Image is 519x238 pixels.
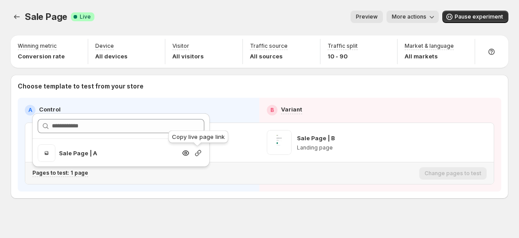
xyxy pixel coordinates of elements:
[405,52,454,61] p: All markets
[386,11,439,23] button: More actions
[455,13,503,20] span: Pause experiment
[18,42,57,50] p: Winning metric
[95,42,114,50] p: Device
[297,144,335,151] p: Landing page
[270,107,274,114] h2: B
[11,11,23,23] button: Experiments
[442,11,508,23] button: Pause experiment
[297,134,335,142] p: Sale Page | B
[281,105,302,114] p: Variant
[25,12,67,22] span: Sale Page
[267,130,292,155] img: Sale Page | B
[172,42,189,50] p: Visitor
[28,107,32,114] h2: A
[39,105,61,114] p: Control
[80,13,91,20] span: Live
[250,42,288,50] p: Traffic source
[38,144,55,162] img: Sale Page | A
[328,52,358,61] p: 10 - 90
[356,13,378,20] span: Preview
[18,52,65,61] p: Conversion rate
[18,82,501,91] p: Choose template to test from your store
[59,149,176,157] p: Sale Page | A
[351,11,383,23] button: Preview
[250,52,288,61] p: All sources
[405,42,454,50] p: Market & language
[32,169,88,177] p: Pages to test: 1 page
[95,52,128,61] p: All devices
[328,42,358,50] p: Traffic split
[392,13,426,20] span: More actions
[172,52,204,61] p: All visitors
